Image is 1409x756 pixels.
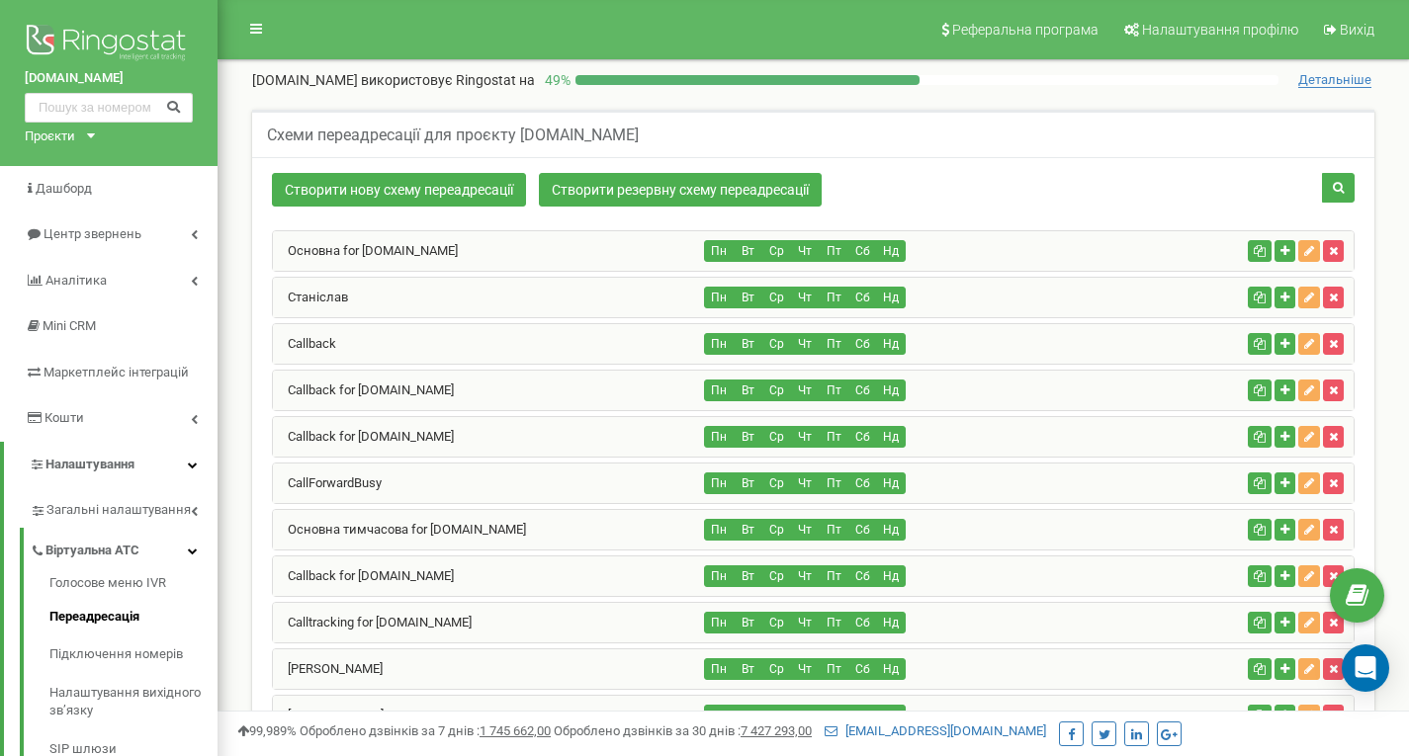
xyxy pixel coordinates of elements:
span: Кошти [44,410,84,425]
button: Сб [847,472,877,494]
a: Переадресація [49,598,218,636]
button: Пн [704,472,734,494]
button: Вт [733,287,762,308]
a: Створити нову схему переадресації [272,173,526,207]
button: Нд [876,519,906,541]
button: Пт [819,287,848,308]
button: Пн [704,379,734,401]
button: Пт [819,519,848,541]
button: Чт [790,287,820,308]
button: Чт [790,519,820,541]
button: Пн [704,565,734,587]
div: Проєкти [25,127,75,146]
button: Чт [790,705,820,726]
a: Налаштування вихідного зв’язку [49,674,218,730]
button: Ср [761,287,791,308]
a: Callback for [DOMAIN_NAME] [273,568,454,583]
button: Пн [704,426,734,448]
span: Реферальна програма [952,22,1099,38]
button: Вт [733,705,762,726]
button: Вт [733,565,762,587]
button: Пт [819,612,848,633]
button: Сб [847,519,877,541]
span: Вихід [1340,22,1374,38]
button: Сб [847,705,877,726]
span: Оброблено дзвінків за 7 днів : [300,723,551,738]
button: Пт [819,240,848,262]
a: Callback for [DOMAIN_NAME] [273,382,454,397]
button: Сб [847,612,877,633]
span: Віртуальна АТС [45,542,139,560]
button: Вт [733,612,762,633]
a: [EMAIL_ADDRESS][DOMAIN_NAME] [825,723,1046,738]
button: Ср [761,379,791,401]
button: Вт [733,426,762,448]
a: Станіслав [273,290,348,304]
div: Open Intercom Messenger [1342,644,1389,692]
button: Ср [761,658,791,680]
p: [DOMAIN_NAME] [252,70,535,90]
button: Вт [733,333,762,355]
button: Ср [761,612,791,633]
button: Чт [790,379,820,401]
button: Вт [733,472,762,494]
button: Пн [704,333,734,355]
button: Чт [790,565,820,587]
button: Пт [819,333,848,355]
span: використовує Ringostat на [361,72,535,88]
span: Аналiтика [45,273,107,288]
a: Голосове меню IVR [49,574,218,598]
a: [PERSON_NAME] [273,661,383,676]
button: Сб [847,426,877,448]
button: Вт [733,519,762,541]
button: Нд [876,565,906,587]
a: Calltracking for [DOMAIN_NAME] [273,615,472,630]
button: Ср [761,565,791,587]
button: Нд [876,612,906,633]
button: Пт [819,658,848,680]
a: Основна for [DOMAIN_NAME] [273,243,458,258]
input: Пошук за номером [25,93,193,123]
button: Нд [876,658,906,680]
button: Сб [847,565,877,587]
button: Нд [876,240,906,262]
button: Нд [876,333,906,355]
button: Пн [704,658,734,680]
button: Чт [790,612,820,633]
button: Сб [847,287,877,308]
u: 7 427 293,00 [741,723,812,738]
button: Чт [790,333,820,355]
span: Оброблено дзвінків за 30 днів : [554,723,812,738]
a: Callback for [DOMAIN_NAME] [273,429,454,444]
button: Нд [876,287,906,308]
button: Пт [819,472,848,494]
span: Маркетплейс інтеграцій [44,365,189,379]
a: Підключення номерів [49,635,218,674]
span: Налаштування профілю [1142,22,1298,38]
a: Створити резервну схему переадресації [539,173,822,207]
span: Mini CRM [43,318,96,333]
button: Чт [790,472,820,494]
a: Основна тимчасова for [DOMAIN_NAME] [273,522,526,537]
span: Загальні налаштування [46,501,191,520]
button: Нд [876,472,906,494]
button: Вт [733,658,762,680]
button: Ср [761,240,791,262]
button: Чт [790,240,820,262]
span: Центр звернень [44,226,141,241]
button: Чт [790,426,820,448]
button: Нд [876,379,906,401]
p: 49 % [535,70,575,90]
a: [DOMAIN_NAME] [273,708,384,722]
button: Чт [790,658,820,680]
button: Нд [876,705,906,726]
u: 1 745 662,00 [480,723,551,738]
span: Дашборд [36,181,92,196]
button: Нд [876,426,906,448]
img: Ringostat logo [25,20,193,69]
button: Пн [704,287,734,308]
button: Ср [761,519,791,541]
h5: Схеми переадресації для проєкту [DOMAIN_NAME] [267,126,639,144]
button: Пошук схеми переадресації [1322,173,1355,203]
a: Callback [273,336,336,351]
